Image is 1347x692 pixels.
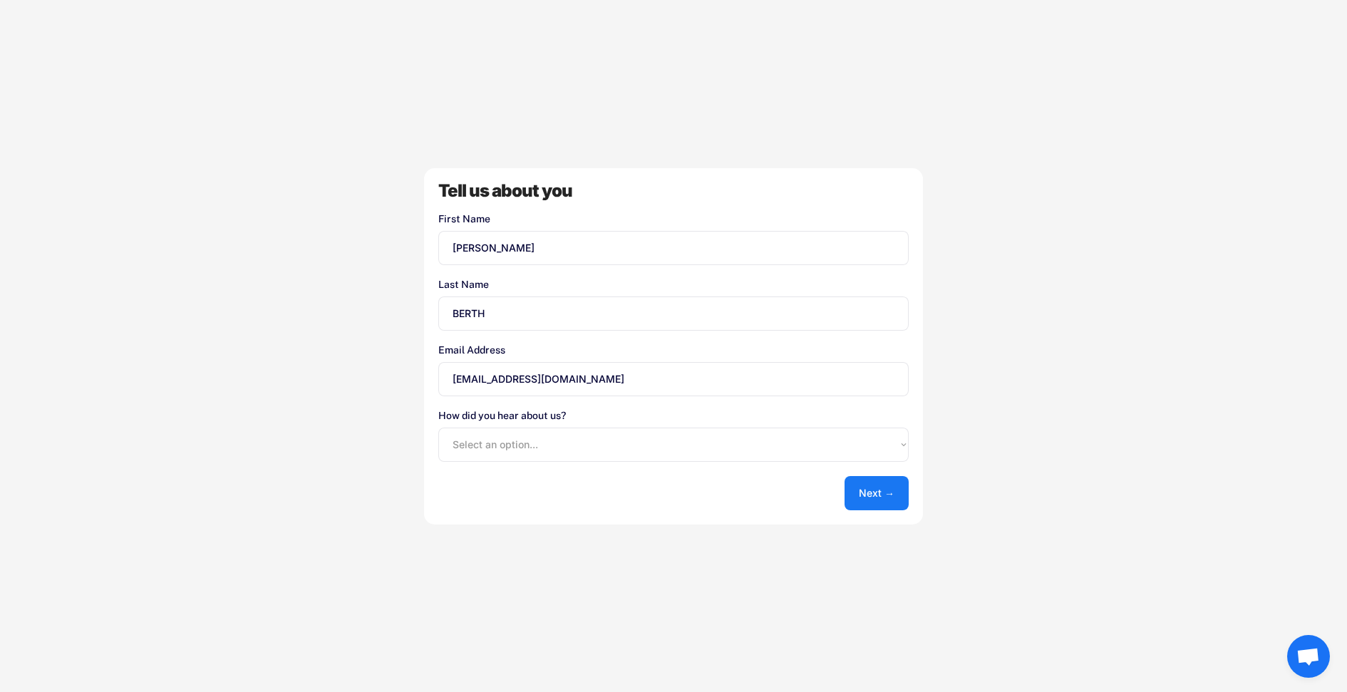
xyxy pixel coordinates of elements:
div: Tell us about you [438,182,909,200]
div: Last Name [438,279,909,289]
div: Ouvrir le chat [1287,635,1330,678]
div: First Name [438,214,909,224]
button: Next → [845,476,909,510]
div: Email Address [438,345,909,355]
div: How did you hear about us? [438,410,909,420]
input: Your email address [438,362,909,396]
